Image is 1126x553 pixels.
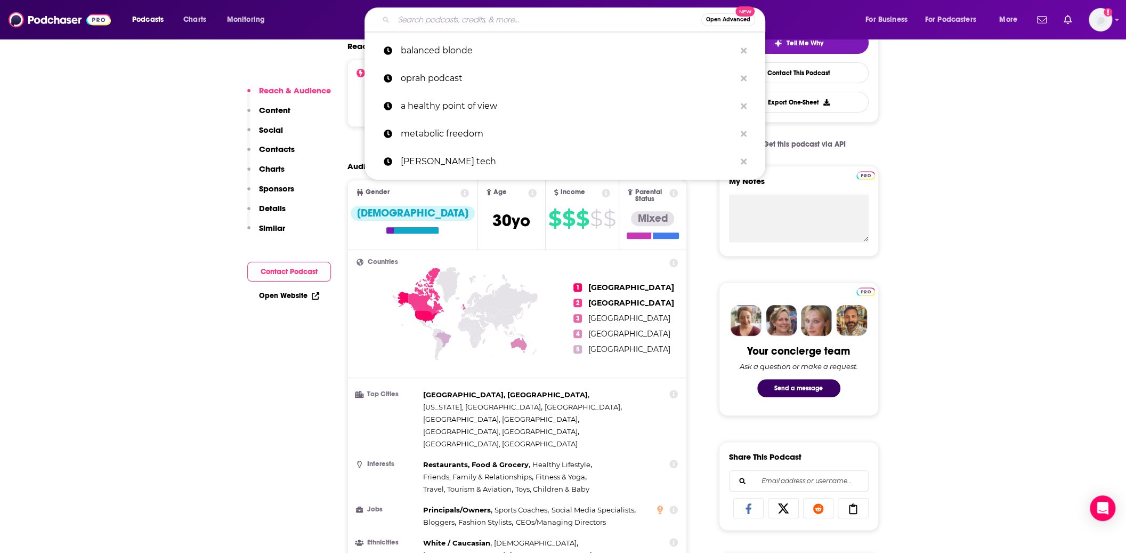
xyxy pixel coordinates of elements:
img: Jules Profile [801,305,832,336]
span: [GEOGRAPHIC_DATA] [588,329,670,339]
a: balanced blonde [364,37,765,65]
a: Pro website [856,286,875,296]
button: Details [247,203,286,223]
span: Countries [368,259,398,266]
span: 4 [573,330,582,338]
span: , [458,516,513,528]
div: Search podcasts, credits, & more... [375,7,775,32]
p: oprah podcast [401,65,735,92]
svg: Add a profile image [1104,8,1112,17]
span: For Podcasters [925,12,976,27]
p: balanced blonde [401,37,735,65]
span: , [423,426,579,438]
p: Details [259,203,286,213]
span: Income [561,189,585,196]
img: Jon Profile [836,305,867,336]
span: CEOs/Managing Directors [516,518,606,526]
span: Tell Me Why [787,39,823,47]
img: Podchaser Pro [856,287,875,296]
a: Show notifications dropdown [1059,11,1076,29]
img: User Profile [1089,8,1112,31]
a: Share on Facebook [733,498,764,518]
a: a healthy point of view [364,92,765,120]
p: a healthy point of view [401,92,735,120]
span: $ [548,210,561,227]
button: Export One-Sheet [729,92,869,113]
span: $ [590,210,602,227]
span: , [536,471,587,483]
span: [GEOGRAPHIC_DATA], [GEOGRAPHIC_DATA] [423,427,578,436]
span: Social Media Specialists [552,506,634,514]
span: , [423,483,513,495]
p: Charts [259,164,285,174]
p: Reach & Audience [259,85,331,95]
div: Mixed [631,211,674,226]
span: Fitness & Yoga [536,472,585,481]
p: Similar [259,223,285,233]
span: Monitoring [227,12,265,27]
button: Social [247,125,283,145]
p: Contacts [259,144,295,154]
span: , [423,413,579,426]
h3: Jobs [357,506,419,513]
img: Podchaser - Follow, Share and Rate Podcasts [9,10,111,30]
button: open menu [992,11,1031,28]
span: White / Caucasian [423,539,490,547]
span: , [423,459,530,471]
h3: Share This Podcast [729,452,801,462]
div: Your concierge team [747,344,850,358]
span: Charts [183,12,206,27]
label: My Notes [729,176,869,195]
span: , [423,516,456,528]
span: [GEOGRAPHIC_DATA] [588,283,674,292]
a: Show notifications dropdown [1033,11,1051,29]
span: [GEOGRAPHIC_DATA], [GEOGRAPHIC_DATA] [423,390,588,399]
span: Travel, Tourism & Aviation [423,485,512,493]
button: Contact Podcast [247,262,331,282]
button: open menu [858,11,921,28]
span: , [423,537,492,549]
a: oprah podcast [364,65,765,92]
a: Copy Link [838,498,869,518]
a: Share on Reddit [803,498,834,518]
button: Charts [247,164,285,183]
span: Parental Status [635,189,668,203]
button: Sponsors [247,183,294,203]
div: Ask a question or make a request. [740,362,858,371]
span: Fashion Stylists [458,518,512,526]
img: tell me why sparkle [774,39,782,47]
a: Pro website [856,170,875,180]
h3: Interests [357,461,419,468]
img: Sydney Profile [731,305,762,336]
span: 2 [573,299,582,307]
h2: Reach [347,41,372,51]
span: 30 yo [492,210,530,231]
span: Restaurants, Food & Grocery [423,460,529,469]
span: More [999,12,1017,27]
span: , [545,401,622,413]
span: Healthy Lifestyle [532,460,590,469]
span: Podcasts [132,12,164,27]
span: Get this podcast via API [763,140,845,149]
input: Search podcasts, credits, & more... [394,11,701,28]
span: 1 [573,283,582,292]
div: [DEMOGRAPHIC_DATA] [351,206,475,221]
span: [US_STATE], [GEOGRAPHIC_DATA] [423,403,541,411]
h2: Audience Demographics [347,161,444,171]
p: Content [259,105,290,115]
button: open menu [220,11,279,28]
span: Friends, Family & Relationships [423,472,532,481]
span: [GEOGRAPHIC_DATA], [GEOGRAPHIC_DATA] [423,439,578,448]
span: Age [493,189,507,196]
span: , [494,537,578,549]
button: Contacts [247,144,295,164]
span: Principals/Owners [423,506,491,514]
button: Open AdvancedNew [701,13,755,26]
span: [GEOGRAPHIC_DATA] [588,344,670,354]
span: $ [603,210,615,227]
img: Podchaser Pro [856,171,875,180]
span: 3 [573,314,582,323]
span: , [423,504,492,516]
span: , [552,504,636,516]
span: Gender [366,189,390,196]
